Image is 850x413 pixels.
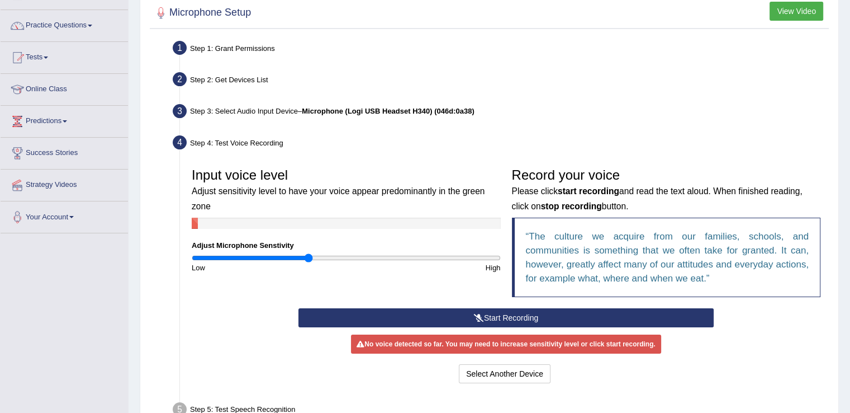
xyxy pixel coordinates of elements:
[153,4,251,21] h2: Microphone Setup
[1,10,128,38] a: Practice Questions
[186,262,346,273] div: Low
[298,107,474,115] span: –
[192,168,501,212] h3: Input voice level
[302,107,474,115] b: Microphone (Logi USB Headset H340) (046d:0a38)
[558,186,619,196] b: start recording
[541,201,602,211] b: stop recording
[512,186,802,210] small: Please click and read the text aloud. When finished reading, click on button.
[1,138,128,166] a: Success Stories
[1,42,128,70] a: Tests
[192,240,294,251] label: Adjust Microphone Senstivity
[1,170,128,198] a: Strategy Videos
[168,69,833,93] div: Step 2: Get Devices List
[459,364,550,383] button: Select Another Device
[192,186,485,210] small: Adjust sensitivity level to have your voice appear predominantly in the green zone
[351,335,661,354] div: No voice detected so far. You may need to increase sensitivity level or click start recording.
[770,2,823,21] button: View Video
[168,37,833,62] div: Step 1: Grant Permissions
[168,132,833,157] div: Step 4: Test Voice Recording
[1,74,128,102] a: Online Class
[1,106,128,134] a: Predictions
[298,308,714,327] button: Start Recording
[512,168,821,212] h3: Record your voice
[346,262,506,273] div: High
[526,231,809,284] q: The culture we acquire from our families, schools, and communities is something that we often tak...
[168,101,833,125] div: Step 3: Select Audio Input Device
[1,201,128,229] a: Your Account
